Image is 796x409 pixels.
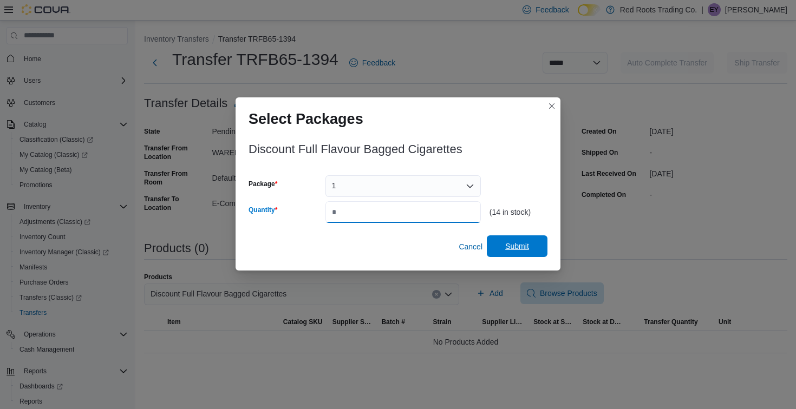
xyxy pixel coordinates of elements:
[332,179,336,192] span: 1
[466,182,474,190] button: Open list of options
[249,180,277,188] label: Package
[459,241,482,252] span: Cancel
[505,241,529,252] span: Submit
[249,143,462,156] h3: Discount Full Flavour Bagged Cigarettes
[545,100,558,113] button: Closes this modal window
[249,110,363,128] h1: Select Packages
[490,208,547,216] div: (14 in stock)
[249,206,277,214] label: Quantity
[454,236,487,258] button: Cancel
[487,235,547,257] button: Submit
